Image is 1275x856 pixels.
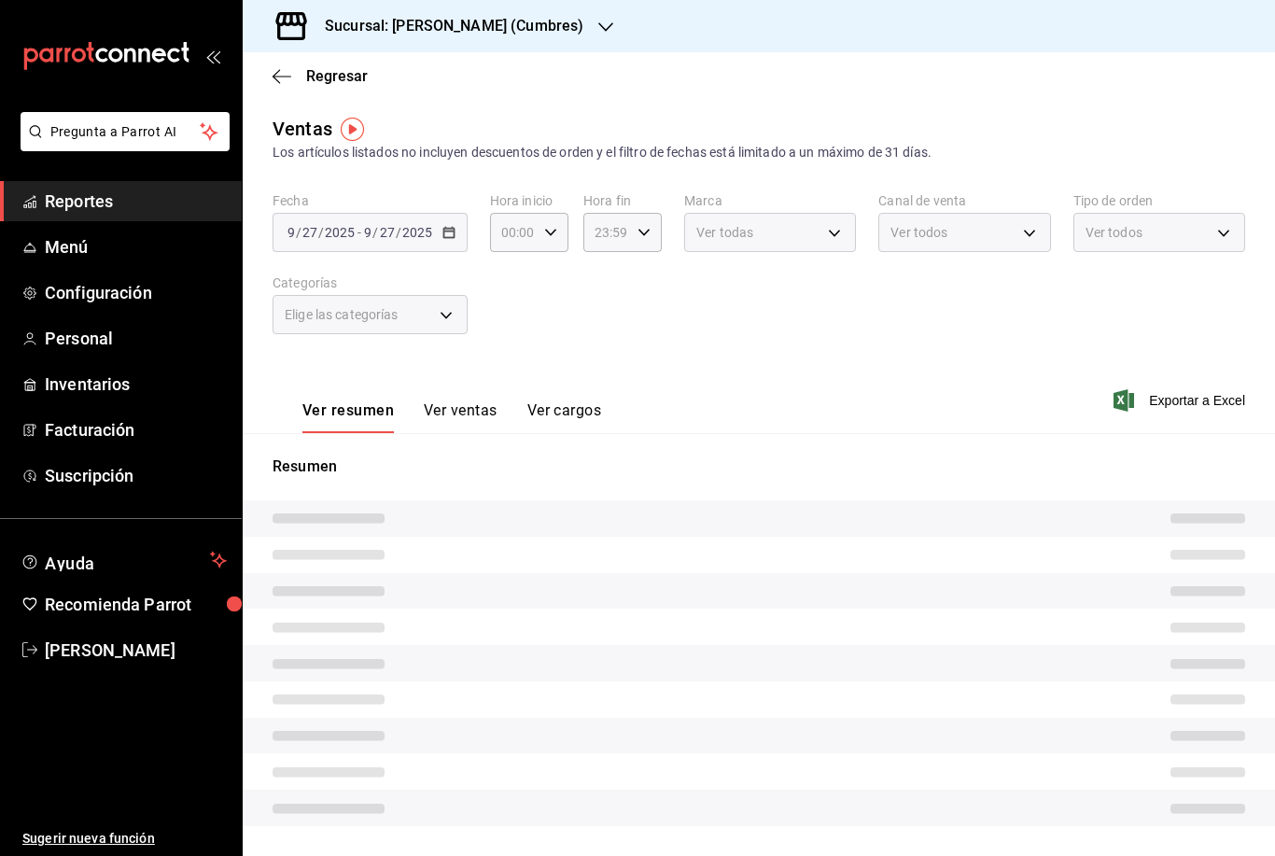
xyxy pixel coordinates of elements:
button: Ver resumen [302,401,394,433]
span: / [296,225,301,240]
span: Ver todas [696,223,753,242]
button: Pregunta a Parrot AI [21,112,230,151]
p: Resumen [273,456,1245,478]
label: Categorías [273,276,468,289]
span: Menú [45,234,227,260]
span: / [396,225,401,240]
span: Suscripción [45,463,227,488]
label: Canal de venta [878,194,1050,207]
span: Facturación [45,417,227,442]
div: Ventas [273,115,332,143]
button: Ver cargos [527,401,602,433]
button: open_drawer_menu [205,49,220,63]
span: Reportes [45,189,227,214]
div: Los artículos listados no incluyen descuentos de orden y el filtro de fechas está limitado a un m... [273,143,1245,162]
a: Pregunta a Parrot AI [13,135,230,155]
h3: Sucursal: [PERSON_NAME] (Cumbres) [310,15,583,37]
label: Hora fin [583,194,662,207]
div: navigation tabs [302,401,601,433]
label: Tipo de orden [1073,194,1245,207]
span: Inventarios [45,372,227,397]
label: Fecha [273,194,468,207]
label: Marca [684,194,856,207]
span: Regresar [306,67,368,85]
span: Elige las categorías [285,305,399,324]
input: ---- [324,225,356,240]
span: [PERSON_NAME] [45,638,227,663]
span: Pregunta a Parrot AI [50,122,201,142]
button: Ver ventas [424,401,497,433]
span: Sugerir nueva función [22,829,227,849]
img: Tooltip marker [341,118,364,141]
span: Configuración [45,280,227,305]
span: Personal [45,326,227,351]
button: Regresar [273,67,368,85]
span: Ver todos [890,223,947,242]
span: Ayuda [45,549,203,571]
label: Hora inicio [490,194,568,207]
span: / [372,225,378,240]
input: -- [363,225,372,240]
span: - [357,225,361,240]
input: -- [379,225,396,240]
span: / [318,225,324,240]
input: -- [301,225,318,240]
input: ---- [401,225,433,240]
input: -- [287,225,296,240]
span: Ver todos [1086,223,1142,242]
button: Exportar a Excel [1117,389,1245,412]
span: Recomienda Parrot [45,592,227,617]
